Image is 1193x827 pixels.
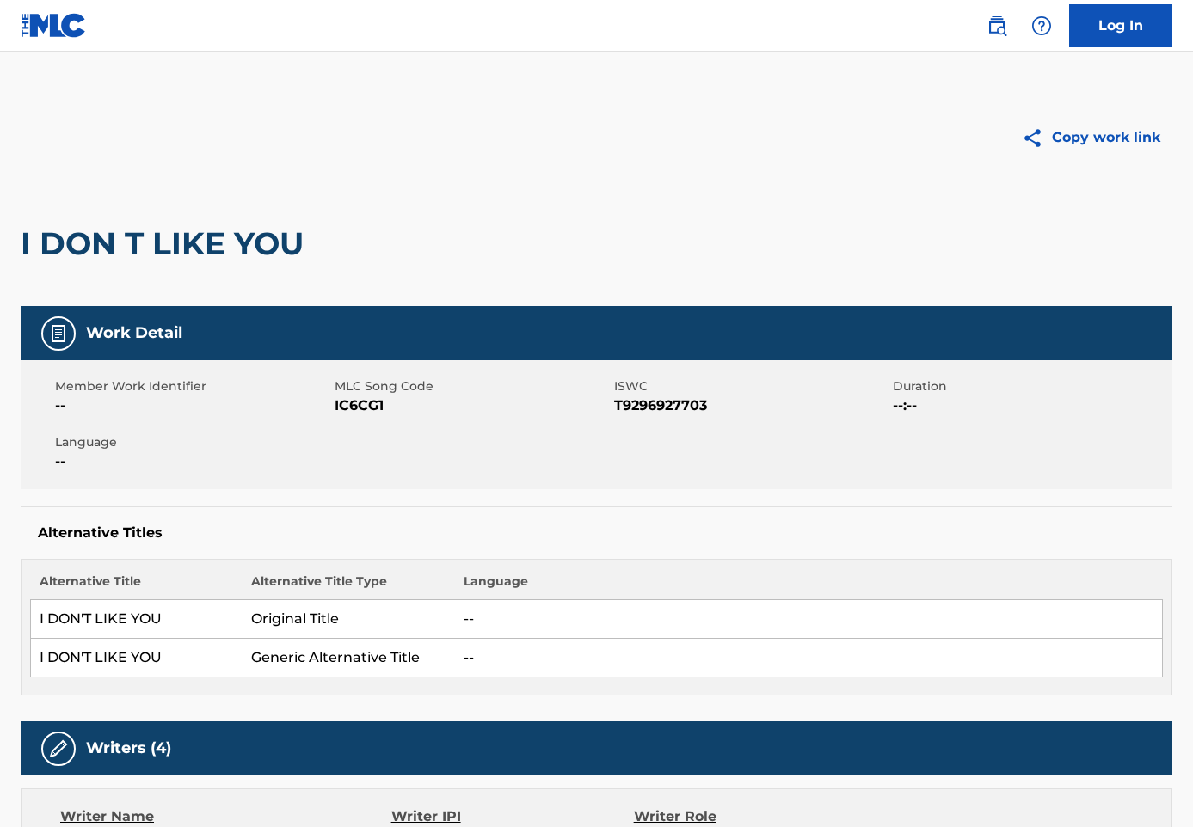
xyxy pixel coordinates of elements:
img: MLC Logo [21,13,87,38]
span: Duration [893,377,1168,395]
div: Writer Name [60,806,391,827]
span: Language [55,433,330,451]
span: T9296927703 [614,395,889,416]
div: Help [1024,9,1059,43]
span: Member Work Identifier [55,377,330,395]
h5: Alternative Titles [38,524,1155,542]
a: Log In [1069,4,1172,47]
img: search [987,15,1007,36]
img: Copy work link [1022,127,1052,149]
th: Alternative Title Type [243,573,455,600]
span: ISWC [614,377,889,395]
td: -- [455,639,1163,677]
td: Generic Alternative Title [243,639,455,677]
td: Original Title [243,600,455,639]
th: Language [455,573,1163,600]
img: Writers [48,738,69,759]
td: I DON'T LIKE YOU [31,600,243,639]
span: --:-- [893,395,1168,416]
a: Public Search [980,9,1014,43]
h2: I DON T LIKE YOU [21,224,312,263]
span: -- [55,451,330,472]
span: IC6CG1 [335,395,610,416]
td: I DON'T LIKE YOU [31,639,243,677]
span: MLC Song Code [335,377,610,395]
img: Work Detail [48,323,69,344]
img: help [1031,15,1052,36]
button: Copy work link [1010,116,1172,159]
span: -- [55,395,330,416]
td: -- [455,600,1163,639]
div: Writer IPI [391,806,634,827]
h5: Work Detail [86,323,182,343]
h5: Writers (4) [86,738,171,758]
div: Writer Role [634,806,854,827]
th: Alternative Title [31,573,243,600]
